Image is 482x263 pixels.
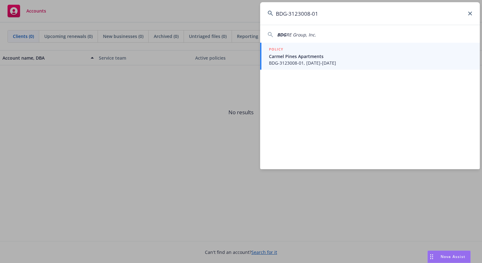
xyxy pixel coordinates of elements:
[277,32,286,38] span: BDG
[269,46,283,52] h5: POLICY
[260,2,480,25] input: Search...
[260,43,480,70] a: POLICYCarmel Pines ApartmentsBDG-3123008-01, [DATE]-[DATE]
[269,60,472,66] span: BDG-3123008-01, [DATE]-[DATE]
[269,53,472,60] span: Carmel Pines Apartments
[441,254,465,259] span: Nova Assist
[286,32,316,38] span: RE Group, Inc.
[428,251,436,263] div: Drag to move
[427,250,471,263] button: Nova Assist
